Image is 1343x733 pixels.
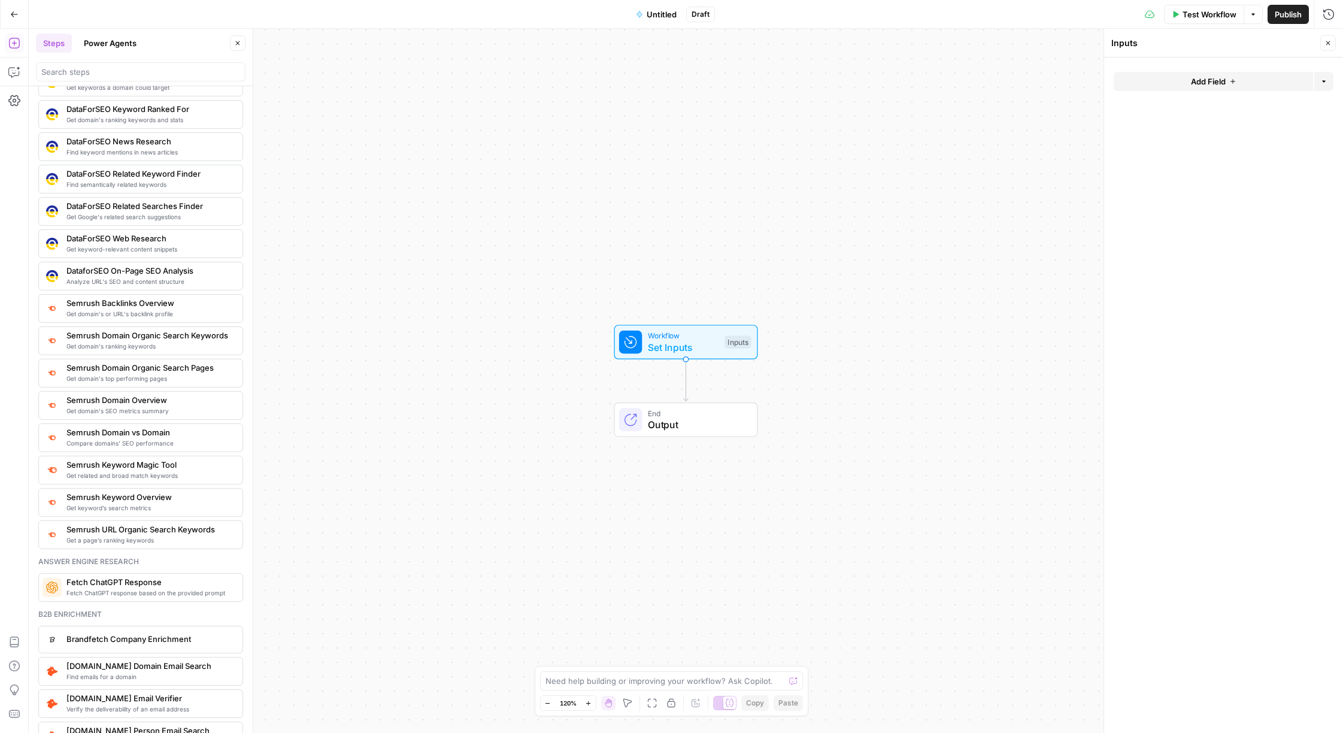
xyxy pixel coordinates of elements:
span: Draft [692,9,710,20]
img: 9u0p4zbvbrir7uayayktvs1v5eg0 [46,205,58,217]
span: Find semantically related keywords [66,180,233,189]
g: Edge from start to end [684,359,688,401]
span: Brandfetch Company Enrichment [66,633,233,645]
button: Paste [774,695,803,711]
span: Output [648,417,745,432]
span: End [648,407,745,419]
span: Compare domains' SEO performance [66,438,233,448]
span: Workflow [648,330,719,341]
button: Copy [741,695,769,711]
img: 8sr9m752o402vsyv5xlmk1fykvzq [46,665,58,677]
div: Answer engine research [38,556,243,567]
span: [DOMAIN_NAME] Domain Email Search [66,660,233,672]
button: Test Workflow [1164,5,1244,24]
span: Find emails for a domain [66,672,233,681]
button: Untitled [629,5,684,24]
span: Set Inputs [648,340,719,355]
img: otu06fjiulrdwrqmbs7xihm55rg9 [46,368,58,378]
div: EndOutput [575,402,798,437]
span: Test Workflow [1183,8,1236,20]
span: DataForSEO News Research [66,135,233,147]
img: 3hnddut9cmlpnoegpdll2wmnov83 [46,238,58,250]
img: 3lyvnidk9veb5oecvmize2kaffdg [46,303,58,313]
span: Get domain's or URL's backlink profile [66,309,233,319]
span: Get domain's SEO metrics summary [66,406,233,416]
span: Get Google's related search suggestions [66,212,233,222]
img: y3iv96nwgxbwrvt76z37ug4ox9nv [46,270,58,282]
div: Inputs [1111,37,1317,49]
span: DataForSEO Related Keyword Finder [66,168,233,180]
span: Find keyword mentions in news articles [66,147,233,157]
span: Get keyword’s search metrics [66,503,233,513]
span: Semrush Domain Organic Search Keywords [66,329,233,341]
img: se7yyxfvbxn2c3qgqs66gfh04cl6 [46,173,58,185]
span: Publish [1275,8,1302,20]
button: Steps [36,34,72,53]
span: Untitled [647,8,677,20]
span: DataforSEO On-Page SEO Analysis [66,265,233,277]
img: v3j4otw2j2lxnxfkcl44e66h4fup [46,497,58,507]
span: Semrush Domain vs Domain [66,426,233,438]
div: Inputs [724,335,751,349]
span: Paste [778,698,798,708]
div: B2b enrichment [38,609,243,620]
img: zn8kcn4lc16eab7ly04n2pykiy7x [46,432,58,443]
span: Semrush Keyword Overview [66,491,233,503]
span: Fetch ChatGPT response based on the provided prompt [66,588,233,598]
span: Get keywords a domain could target [66,83,233,92]
span: Get keyword-relevant content snippets [66,244,233,254]
img: vjoh3p9kohnippxyp1brdnq6ymi1 [46,141,58,153]
span: Fetch ChatGPT Response [66,576,233,588]
span: Semrush Domain Overview [66,394,233,406]
span: Verify the deliverability of an email address [66,704,233,714]
button: Add Field [1114,72,1313,91]
span: Get a page’s ranking keywords [66,535,233,545]
img: pldo0csms1a1dhwc6q9p59if9iaj [46,698,58,710]
span: Add Field [1191,75,1226,87]
img: 3iojl28do7crl10hh26nxau20pae [46,108,58,120]
span: Get domain's top performing pages [66,374,233,383]
img: 8a3tdog8tf0qdwwcclgyu02y995m [46,464,58,476]
span: Get domain's ranking keywords [66,341,233,351]
span: DataForSEO Related Searches Finder [66,200,233,212]
span: Analyze URL's SEO and content structure [66,277,233,286]
span: Copy [746,698,764,708]
span: DataForSEO Keyword Ranked For [66,103,233,115]
img: d2drbpdw36vhgieguaa2mb4tee3c [46,634,58,646]
img: p4kt2d9mz0di8532fmfgvfq6uqa0 [46,335,58,346]
span: 120% [560,698,577,708]
input: Search steps [41,66,240,78]
img: ey5lt04xp3nqzrimtu8q5fsyor3u [46,529,58,540]
span: [DOMAIN_NAME] Email Verifier [66,692,233,704]
span: Semrush Domain Organic Search Pages [66,362,233,374]
span: DataForSEO Web Research [66,232,233,244]
button: Publish [1268,5,1309,24]
button: Power Agents [77,34,144,53]
span: Semrush Backlinks Overview [66,297,233,309]
span: Get related and broad match keywords [66,471,233,480]
span: Semrush URL Organic Search Keywords [66,523,233,535]
span: Get domain's ranking keywords and stats [66,115,233,125]
span: Semrush Keyword Magic Tool [66,459,233,471]
img: 4e4w6xi9sjogcjglmt5eorgxwtyu [46,400,58,410]
div: WorkflowSet InputsInputs [575,325,798,359]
